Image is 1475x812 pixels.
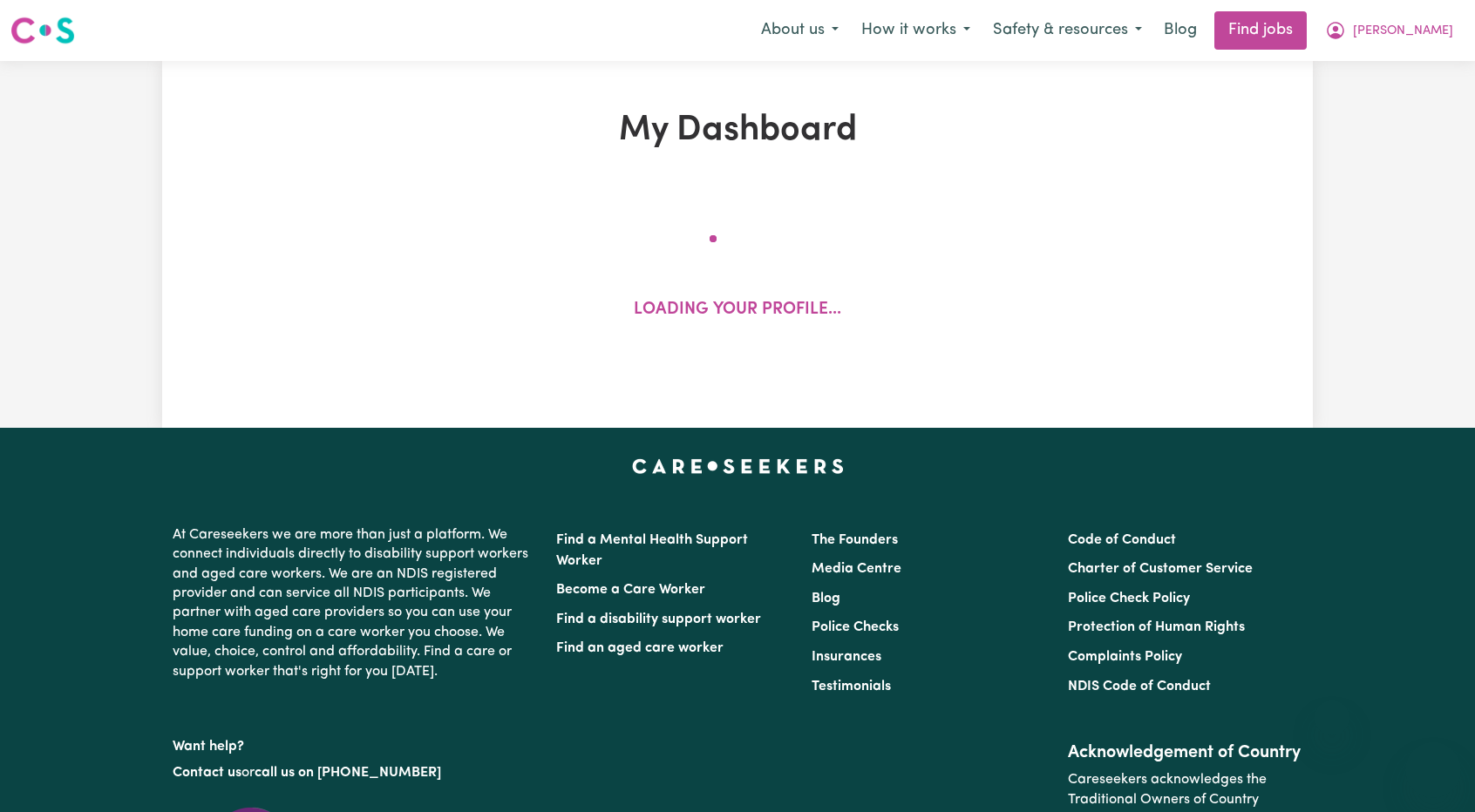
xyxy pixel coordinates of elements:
[173,518,535,688] p: At Careseekers we are more than just a platform. We connect individuals directly to disability su...
[812,620,899,634] a: Police Checks
[812,680,891,694] a: Testimonials
[632,459,844,473] a: Careseekers home page
[556,641,724,655] a: Find an aged care worker
[1068,562,1253,576] a: Charter of Customer Service
[750,12,850,49] button: About us
[982,12,1153,49] button: Safety & resources
[364,110,1111,152] h1: My Dashboard
[1068,650,1182,664] a: Complaints Policy
[1153,11,1207,50] a: Blog
[812,592,840,606] a: Blog
[1068,742,1302,763] h2: Acknowledgement of Country
[812,533,898,547] a: The Founders
[556,533,748,568] a: Find a Mental Health Support Worker
[556,583,705,597] a: Become a Care Worker
[1315,700,1349,735] iframe: Close message
[1405,742,1461,798] iframe: Button to launch messaging window
[173,730,535,756] p: Want help?
[1068,680,1211,694] a: NDIS Code of Conduct
[812,562,901,576] a: Media Centre
[1214,11,1307,50] a: Find jobs
[1353,22,1453,41] span: [PERSON_NAME]
[173,756,535,789] p: or
[10,10,75,51] a: Careseekers logo
[634,298,841,323] p: Loading your profile...
[1068,592,1190,606] a: Police Check Policy
[812,650,881,664] a: Insurances
[255,766,441,780] a: call us on [PHONE_NUMBER]
[850,12,982,49] button: How it works
[173,766,241,780] a: Contact us
[1314,12,1465,49] button: My Account
[10,15,75,46] img: Careseekers logo
[1068,620,1245,634] a: Protection of Human Rights
[556,612,761,626] a: Find a disability support worker
[1068,533,1176,547] a: Code of Conduct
